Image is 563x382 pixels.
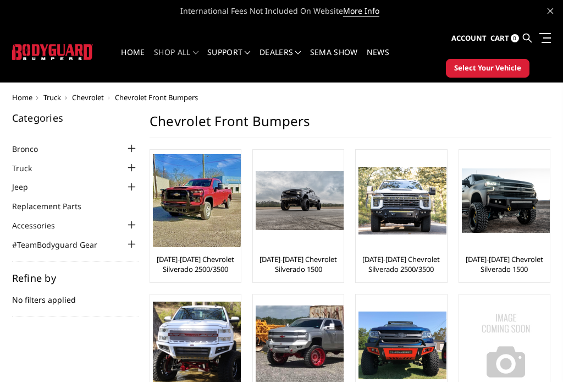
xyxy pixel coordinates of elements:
[490,24,519,53] a: Cart 0
[12,92,32,102] a: Home
[43,92,61,102] a: Truck
[310,48,358,70] a: SEMA Show
[12,273,139,283] h5: Refine by
[12,113,139,123] h5: Categories
[490,33,509,43] span: Cart
[462,254,547,274] a: [DATE]-[DATE] Chevrolet Silverado 1500
[150,113,551,138] h1: Chevrolet Front Bumpers
[154,48,198,70] a: shop all
[451,33,487,43] span: Account
[12,239,111,250] a: #TeamBodyguard Gear
[12,44,93,60] img: BODYGUARD BUMPERS
[358,254,444,274] a: [DATE]-[DATE] Chevrolet Silverado 2500/3500
[256,254,341,274] a: [DATE]-[DATE] Chevrolet Silverado 1500
[72,92,104,102] a: Chevrolet
[115,92,198,102] span: Chevrolet Front Bumpers
[446,59,529,78] button: Select Your Vehicle
[207,48,251,70] a: Support
[121,48,145,70] a: Home
[451,24,487,53] a: Account
[260,48,301,70] a: Dealers
[12,200,95,212] a: Replacement Parts
[12,273,139,317] div: No filters applied
[12,162,46,174] a: Truck
[12,181,42,193] a: Jeep
[367,48,389,70] a: News
[454,63,521,74] span: Select Your Vehicle
[343,6,379,17] a: More Info
[153,254,238,274] a: [DATE]-[DATE] Chevrolet Silverado 2500/3500
[12,143,52,155] a: Bronco
[12,220,69,231] a: Accessories
[511,34,519,42] span: 0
